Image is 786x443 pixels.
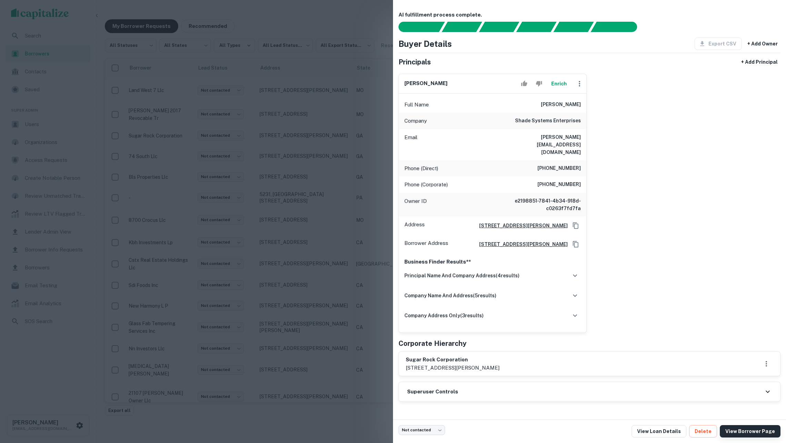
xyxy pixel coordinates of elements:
button: + Add Principal [738,56,780,68]
iframe: Chat Widget [752,388,786,421]
button: Reject [533,77,545,91]
h6: principal name and company address ( 4 results) [404,272,520,279]
div: Your request is received and processing... [442,22,482,32]
p: Borrower Address [404,239,448,249]
a: View Loan Details [632,425,686,437]
a: View Borrower Page [720,425,780,437]
div: Not contacted [399,425,445,435]
h6: e2198851-7841-4b34-918d-c0263f7fd7fa [498,197,581,212]
button: Enrich [548,77,570,91]
p: Company [404,117,427,125]
h6: [PERSON_NAME] [404,80,447,87]
div: Principals found, AI now looking for contact information... [516,22,556,32]
div: Sending borrower request to AI... [390,22,442,32]
p: Full Name [404,101,429,109]
p: Owner ID [404,197,427,212]
h6: AI fulfillment process complete. [399,11,780,19]
h6: shade systems enterprises [515,117,581,125]
button: Delete [689,425,717,437]
h6: sugar rock corporation [406,356,500,364]
h6: [PERSON_NAME] [541,101,581,109]
p: Address [404,220,425,231]
p: Email [404,133,417,156]
p: Phone (Direct) [404,164,438,173]
p: Business Finder Results** [404,258,581,266]
button: Accept [518,77,530,91]
h6: [PHONE_NUMBER] [537,164,581,173]
a: [STREET_ADDRESS][PERSON_NAME] [474,240,568,248]
button: Copy Address [571,220,581,231]
h6: company name and address ( 5 results) [404,292,496,299]
div: AI fulfillment process complete. [591,22,645,32]
h5: Principals [399,57,431,67]
h6: Superuser Controls [407,388,458,396]
h6: company address only ( 3 results) [404,312,484,319]
button: + Add Owner [745,38,780,50]
p: Phone (Corporate) [404,181,448,189]
h6: [PHONE_NUMBER] [537,181,581,189]
div: Documents found, AI parsing details... [479,22,519,32]
p: [STREET_ADDRESS][PERSON_NAME] [406,364,500,372]
h6: [PERSON_NAME][EMAIL_ADDRESS][DOMAIN_NAME] [498,133,581,156]
h4: Buyer Details [399,38,452,50]
button: Copy Address [571,239,581,249]
h5: Corporate Hierarchy [399,338,466,349]
a: [STREET_ADDRESS][PERSON_NAME] [474,222,568,229]
div: Principals found, still searching for contact information. This may take time... [553,22,594,32]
